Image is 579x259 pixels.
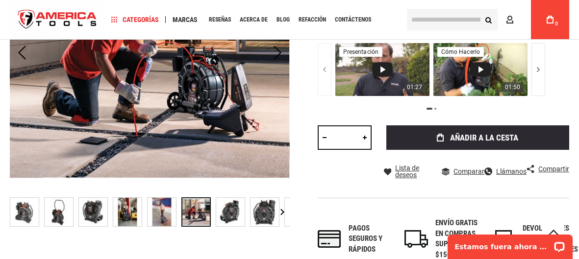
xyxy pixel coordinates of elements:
[10,1,105,38] a: logotipo de la tienda
[441,228,579,259] iframe: Widget de chat LiveChat
[148,198,176,226] img: CARRETE RIDGID 63663 SEESNAKE® RM200B (165' / 50M) CON CÁMARA AUTONIVELANTE ALIMENTADA CON TRUSENSE®
[272,13,294,26] a: Blog
[78,192,113,232] div: CARRETE RIDGID 63663 SEESNAKE® RM200B (165' / 50M) CON CÁMARA AUTONIVELANTE ALIMENTADA CON TRUSENSE®
[335,16,371,23] font: Contáctenos
[113,192,147,232] div: CARRETE RIDGID 63663 SEESNAKE® RM200B (165' / 50M) CON CÁMARA AUTONIVELANTE ALIMENTADA CON TRUSENSE®
[107,13,163,26] a: Categorías
[442,165,484,178] a: Comparar
[523,224,578,254] font: DEVOLUCIONES SIN COMPLICACIONES
[45,198,73,226] img: CARRETE RIDGID 63663 SEESNAKE® RM200B (165' / 50M) CON CÁMARA AUTONIVELANTE ALIMENTADA CON TRUSENSE®
[349,224,382,254] font: Pagos seguros y rápidos
[538,165,569,173] font: Compartir
[496,167,527,175] font: Llámanos
[404,230,428,248] img: envío
[113,13,125,24] button: Abrir el widget de chat LiveChat
[277,16,290,23] font: Blog
[386,125,569,150] button: añadir a la cesta
[435,218,479,259] font: ENVÍO GRATIS EN COMPRAS SUPERIORES A $150
[79,198,107,226] img: CARRETE RIDGID 63663 SEESNAKE® RM200B (165' / 50M) CON CÁMARA AUTONIVELANTE ALIMENTADA CON TRUSENSE®
[216,198,245,226] img: CARRETE RIDGID 63663 SEESNAKE® RM200B (165' / 50M) CON CÁMARA AUTONIVELANTE ALIMENTADA CON TRUSENSE®
[113,198,142,226] img: CARRETE RIDGID 63663 SEESNAKE® RM200B (165' / 50M) CON CÁMARA AUTONIVELANTE ALIMENTADA CON TRUSENSE®
[173,16,198,24] font: Marcas
[330,13,376,26] a: Contáctenos
[479,10,498,29] button: Buscar
[294,13,330,26] a: Refacción
[318,230,341,248] img: pagos
[181,192,216,232] div: CARRETE RIDGID 63663 SEESNAKE® RM200B (165' / 50M) CON CÁMARA AUTONIVELANTE ALIMENTADA CON TRUSENSE®
[240,16,268,23] font: Acerca de
[384,165,442,178] a: Lista de deseos
[168,13,202,26] a: Marcas
[450,133,518,142] font: añadir a la cesta
[251,198,279,226] img: CARRETE RIDGID 63663 SEESNAKE® RM200B (165' / 50M) CON CÁMARA AUTONIVELANTE ALIMENTADA CON TRUSENSE®
[123,16,159,24] font: Categorías
[235,13,272,26] a: Acerca de
[209,16,231,23] font: Reseñas
[517,16,543,24] font: Cuenta
[10,198,39,226] img: CARRETE RIDGID 63663 SEESNAKE® RM200B (165' / 50M) CON CÁMARA AUTONIVELANTE ALIMENTADA CON TRUSENSE®
[299,16,326,23] font: Refacción
[555,21,558,26] font: 0
[14,15,206,23] font: Estamos fuera ahora mismo. ¡Vuelve más tarde!
[10,1,105,38] img: Herramientas de América
[204,13,235,26] a: Reseñas
[147,192,181,232] div: CARRETE RIDGID 63663 SEESNAKE® RM200B (165' / 50M) CON CÁMARA AUTONIVELANTE ALIMENTADA CON TRUSENSE®
[395,164,419,179] font: Lista de deseos
[275,192,290,232] div: Próximo
[216,192,250,232] div: CARRETE RIDGID 63663 SEESNAKE® RM200B (165' / 50M) CON CÁMARA AUTONIVELANTE ALIMENTADA CON TRUSENSE®
[44,192,78,232] div: CARRETE RIDGID 63663 SEESNAKE® RM200B (165' / 50M) CON CÁMARA AUTONIVELANTE ALIMENTADA CON TRUSENSE®
[10,192,44,232] div: CARRETE RIDGID 63663 SEESNAKE® RM200B (165' / 50M) CON CÁMARA AUTONIVELANTE ALIMENTADA CON TRUSENSE®
[484,165,527,178] a: Llámanos
[453,167,484,175] font: Comparar
[250,192,284,232] div: CARRETE RIDGID 63663 SEESNAKE® RM200B (165' / 50M) CON CÁMARA AUTONIVELANTE ALIMENTADA CON TRUSENSE®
